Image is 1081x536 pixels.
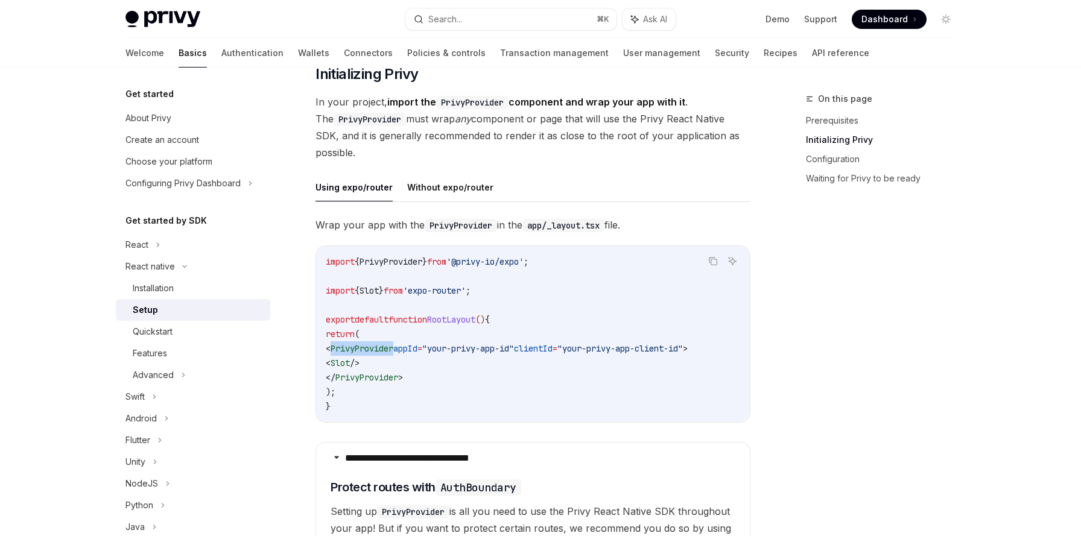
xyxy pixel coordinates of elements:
[221,39,284,68] a: Authentication
[522,219,604,232] code: app/_layout.tsx
[125,498,153,512] div: Python
[125,455,145,469] div: Unity
[334,113,406,126] code: PrivyProvider
[116,107,270,129] a: About Privy
[425,219,497,232] code: PrivyProvider
[393,343,417,354] span: appId
[524,256,528,267] span: ;
[422,343,514,354] span: "your-privy-app-id"
[125,87,174,101] h5: Get started
[355,329,360,339] span: (
[466,285,471,296] span: ;
[553,343,557,354] span: =
[724,253,740,269] button: Ask AI
[623,39,700,68] a: User management
[861,13,908,25] span: Dashboard
[116,342,270,364] a: Features
[384,285,403,296] span: from
[936,10,956,29] button: Toggle dark mode
[764,39,797,68] a: Recipes
[436,96,509,109] code: PrivyProvider
[427,256,446,267] span: from
[335,372,398,383] span: PrivyProvider
[326,256,355,267] span: import
[326,372,335,383] span: </
[446,256,524,267] span: '@privy-io/expo'
[133,281,174,295] div: Installation
[812,39,869,68] a: API reference
[379,285,384,296] span: }
[514,343,553,354] span: clientId
[133,324,173,339] div: Quickstart
[405,8,617,30] button: Search...⌘K
[125,39,164,68] a: Welcome
[407,39,486,68] a: Policies & controls
[326,358,331,368] span: <
[852,10,927,29] a: Dashboard
[326,285,355,296] span: import
[427,314,475,325] span: RootLayout
[116,321,270,342] a: Quickstart
[125,238,148,252] div: React
[422,256,427,267] span: }
[133,303,158,317] div: Setup
[485,314,490,325] span: {
[806,111,965,130] a: Prerequisites
[355,314,388,325] span: default
[125,520,145,534] div: Java
[344,39,393,68] a: Connectors
[179,39,207,68] a: Basics
[315,173,393,201] button: Using expo/router
[125,133,199,147] div: Create an account
[331,343,393,354] span: PrivyProvider
[428,12,462,27] div: Search...
[315,216,750,233] span: Wrap your app with the in the file.
[455,113,471,125] em: any
[125,154,212,169] div: Choose your platform
[475,314,485,325] span: ()
[125,259,175,274] div: React native
[643,13,667,25] span: Ask AI
[125,476,158,491] div: NodeJS
[125,111,171,125] div: About Privy
[407,173,493,201] button: Without expo/router
[125,176,241,191] div: Configuring Privy Dashboard
[116,277,270,299] a: Installation
[818,92,872,106] span: On this page
[315,65,418,84] span: Initializing Privy
[350,358,360,368] span: />
[315,93,750,161] span: In your project, . The must wrap component or page that will use the Privy React Native SDK, and ...
[133,346,167,361] div: Features
[326,329,355,339] span: return
[360,285,379,296] span: Slot
[388,314,427,325] span: function
[387,96,685,108] strong: import the component and wrap your app with it
[403,285,466,296] span: 'expo-router'
[125,213,207,228] h5: Get started by SDK
[116,151,270,172] a: Choose your platform
[806,130,965,150] a: Initializing Privy
[116,299,270,321] a: Setup
[326,401,331,412] span: }
[806,169,965,188] a: Waiting for Privy to be ready
[417,343,422,354] span: =
[133,368,174,382] div: Advanced
[360,256,422,267] span: PrivyProvider
[398,372,403,383] span: >
[125,433,150,447] div: Flutter
[683,343,688,354] span: >
[331,479,521,496] span: Protect routes with
[331,358,350,368] span: Slot
[355,285,360,296] span: {
[326,314,355,325] span: export
[326,343,331,354] span: <
[705,253,721,269] button: Copy the contents from the code block
[806,150,965,169] a: Configuration
[500,39,609,68] a: Transaction management
[766,13,790,25] a: Demo
[715,39,749,68] a: Security
[377,505,449,519] code: PrivyProvider
[116,129,270,151] a: Create an account
[436,479,521,496] code: AuthBoundary
[298,39,329,68] a: Wallets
